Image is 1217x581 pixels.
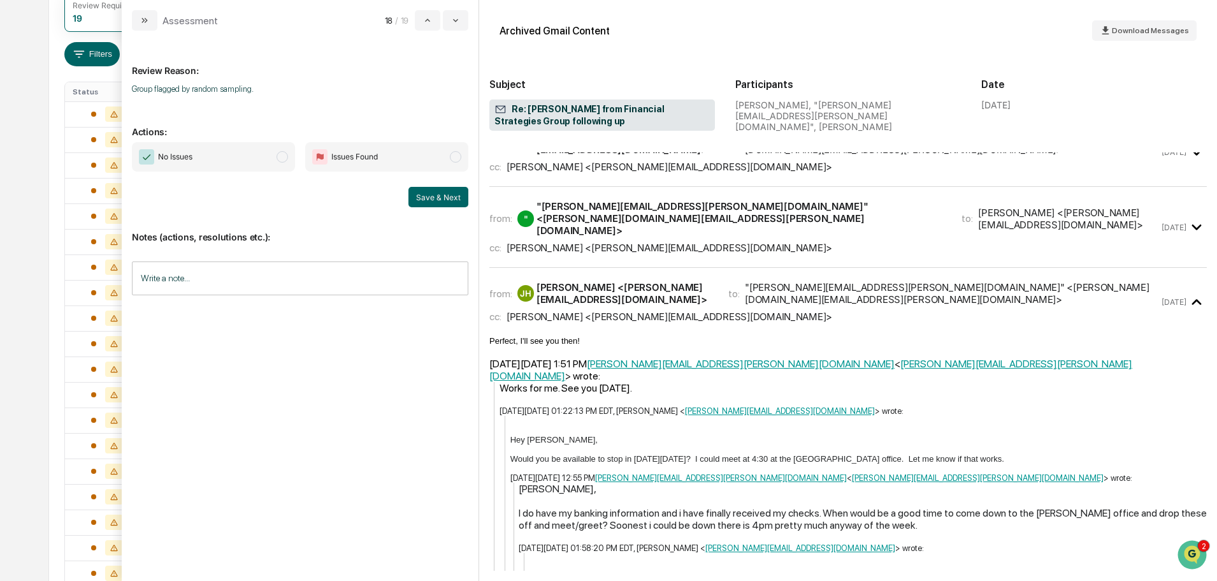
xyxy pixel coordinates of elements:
[57,98,209,110] div: Start new chat
[40,208,103,218] span: [PERSON_NAME]
[745,281,1158,305] div: "[PERSON_NAME][EMAIL_ADDRESS][PERSON_NAME][DOMAIN_NAME]" <[PERSON_NAME][DOMAIN_NAME][EMAIL_ADDRES...
[735,99,961,132] div: [PERSON_NAME], "[PERSON_NAME][EMAIL_ADDRESS][PERSON_NAME][DOMAIN_NAME]", [PERSON_NAME]
[489,242,501,254] span: cc:
[536,281,713,305] div: [PERSON_NAME] <[PERSON_NAME][EMAIL_ADDRESS][DOMAIN_NAME]>
[132,111,468,137] p: Actions:
[27,98,50,121] img: 8933085812038_c878075ebb4cc5468115_72.jpg
[1092,20,1197,41] button: Download Messages
[510,473,1207,483] div: [DATE][DATE] 12:55 PM < > wrote:
[198,139,232,154] button: See all
[57,110,175,121] div: We're available if you need us!
[519,483,1207,495] div: [PERSON_NAME],
[1162,223,1186,232] time: Wednesday, September 3, 2025 at 1:51:30 PM
[25,261,82,274] span: Preclearance
[489,311,501,323] span: cc:
[90,316,154,326] a: Powered byPylon
[113,173,139,184] span: [DATE]
[489,358,1207,382] div: [DATE][DATE] 1:51 PM < > wrote:
[13,262,23,272] div: 🖐️
[8,256,87,279] a: 🖐️Preclearance
[312,149,328,165] img: Flag
[587,358,895,370] a: [PERSON_NAME][EMAIL_ADDRESS][PERSON_NAME][DOMAIN_NAME]
[1112,26,1189,35] span: Download Messages
[494,103,710,128] span: Re: [PERSON_NAME] from Financial Strategies Group following up
[139,149,154,165] img: Checkmark
[13,98,36,121] img: 1746055101610-c473b297-6a78-478c-a979-82029cc54cd1
[507,311,832,323] div: [PERSON_NAME] <[PERSON_NAME][EMAIL_ADDRESS][DOMAIN_NAME]>
[489,336,1207,346] div: Perfect, I'll see you then!
[489,212,512,224] span: from:
[73,1,134,10] div: Review Required
[92,262,103,272] div: 🗄️
[162,15,218,27] div: Assessment
[961,212,973,224] span: to:
[500,406,1207,416] div: [DATE][DATE] 01:22:13 PM EDT, [PERSON_NAME] < > wrote:
[510,435,1207,445] div: Hey [PERSON_NAME],
[40,173,103,184] span: [PERSON_NAME]
[158,151,192,163] span: No Issues
[507,161,832,173] div: [PERSON_NAME] <[PERSON_NAME][EMAIL_ADDRESS][DOMAIN_NAME]>
[852,473,1104,483] a: [PERSON_NAME][EMAIL_ADDRESS][PERSON_NAME][DOMAIN_NAME]
[685,406,875,416] a: [PERSON_NAME][EMAIL_ADDRESS][DOMAIN_NAME]
[395,15,412,26] span: / 19
[331,151,378,163] span: Issues Found
[73,13,82,24] div: 19
[595,473,847,483] a: [PERSON_NAME][EMAIL_ADDRESS][PERSON_NAME][DOMAIN_NAME]
[132,84,468,94] p: Group flagged by random sampling.
[13,196,33,216] img: Jack Rasmussen
[13,142,85,152] div: Past conversations
[64,42,120,66] button: Filters
[385,15,392,26] span: 18
[25,174,36,184] img: 1746055101610-c473b297-6a78-478c-a979-82029cc54cd1
[517,210,534,227] div: "
[1176,539,1211,573] iframe: Open customer support
[536,200,946,237] div: "[PERSON_NAME][EMAIL_ADDRESS][PERSON_NAME][DOMAIN_NAME]" <[PERSON_NAME][DOMAIN_NAME][EMAIL_ADDRES...
[25,209,36,219] img: 1746055101610-c473b297-6a78-478c-a979-82029cc54cd1
[13,286,23,297] div: 🔎
[1162,297,1186,307] time: Wednesday, September 3, 2025 at 2:02:23 PM
[65,82,148,101] th: Status
[510,454,1207,464] div: Would you be available to stop in [DATE][DATE]? I could meet at 4:30 at the [GEOGRAPHIC_DATA] off...
[217,101,232,117] button: Start new chat
[981,78,1207,91] h2: Date
[500,25,610,37] div: Archived Gmail Content
[13,27,232,47] p: How can we help?
[489,161,501,173] span: cc:
[113,208,139,218] span: [DATE]
[517,285,534,302] div: JH
[106,208,110,218] span: •
[8,280,85,303] a: 🔎Data Lookup
[519,543,1207,553] div: [DATE][DATE] 01:58:20 PM EDT, [PERSON_NAME] < > wrote:
[87,256,163,279] a: 🗄️Attestations
[489,78,715,91] h2: Subject
[13,161,33,182] img: Jack Rasmussen
[25,285,80,298] span: Data Lookup
[978,207,1158,231] div: [PERSON_NAME] <[PERSON_NAME][EMAIL_ADDRESS][DOMAIN_NAME]>
[127,316,154,326] span: Pylon
[105,261,158,274] span: Attestations
[735,78,961,91] h2: Participants
[408,187,468,207] button: Save & Next
[728,288,740,300] span: to:
[132,216,468,242] p: Notes (actions, resolutions etc.):
[489,288,512,300] span: from:
[132,50,468,76] p: Review Reason:
[106,173,110,184] span: •
[500,382,1207,394] div: Works for me. See you [DATE].
[981,99,1011,110] div: [DATE]
[519,507,1207,531] div: I do have my banking information and i have finally received my checks. When would be a good time...
[489,358,1132,382] a: [PERSON_NAME][EMAIL_ADDRESS][PERSON_NAME][DOMAIN_NAME]
[705,543,895,553] a: [PERSON_NAME][EMAIL_ADDRESS][DOMAIN_NAME]
[507,242,832,254] div: [PERSON_NAME] <[PERSON_NAME][EMAIL_ADDRESS][DOMAIN_NAME]>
